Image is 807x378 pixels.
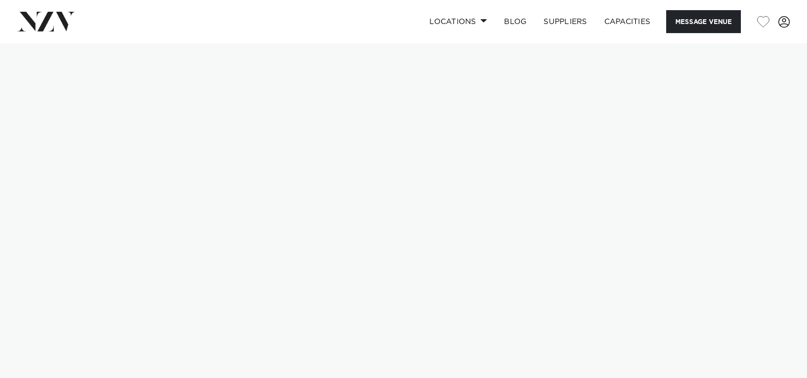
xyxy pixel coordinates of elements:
[421,10,496,33] a: Locations
[535,10,595,33] a: SUPPLIERS
[496,10,535,33] a: BLOG
[666,10,741,33] button: Message Venue
[17,12,75,31] img: nzv-logo.png
[596,10,659,33] a: Capacities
